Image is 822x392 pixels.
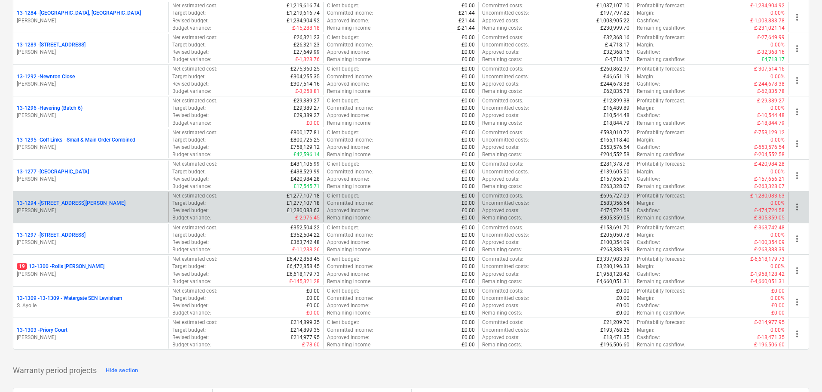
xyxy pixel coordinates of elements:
p: 13-1309 - 13-1309 - Watergate SEN Lewisham [17,295,122,302]
p: £-29,389.27 [757,97,785,105]
p: £0.00 [461,97,475,105]
p: £0.00 [461,129,475,136]
p: Target budget : [172,200,206,207]
p: £157,656.21 [600,176,629,183]
p: Committed income : [327,9,373,17]
p: Committed income : [327,200,373,207]
p: £12,899.38 [603,97,629,105]
p: Approved income : [327,17,369,25]
p: Profitability forecast : [637,129,685,136]
p: £16,489.89 [603,105,629,112]
p: £-21.44 [457,25,475,32]
p: Cashflow : [637,144,660,151]
p: £0.00 [461,214,475,222]
p: Margin : [637,9,654,17]
p: Cashflow : [637,17,660,25]
p: 0.00% [770,168,785,176]
iframe: Chat Widget [779,351,822,392]
p: Budget variance : [172,88,211,95]
p: £1,277,107.18 [287,192,320,200]
p: £0.00 [461,2,475,9]
p: £0.00 [461,231,475,239]
p: £1,037,107.10 [596,2,629,9]
p: Uncommitted costs : [482,168,529,176]
p: £0.00 [461,136,475,144]
p: 13-1296 - Havering (Batch 6) [17,105,83,112]
p: £46,651.19 [603,73,629,80]
p: £165,118.40 [600,136,629,144]
p: £0.00 [306,120,320,127]
p: £0.00 [461,73,475,80]
p: £0.00 [461,224,475,231]
p: 0.00% [770,200,785,207]
p: Remaining cashflow : [637,56,685,63]
p: £4,718.17 [761,56,785,63]
p: £-100,354.09 [754,239,785,246]
p: £32,368.16 [603,34,629,41]
p: £805,359.05 [600,214,629,222]
p: £230,999.70 [600,25,629,32]
p: £-553,576.54 [754,144,785,151]
p: Profitability forecast : [637,65,685,73]
p: Remaining costs : [482,88,522,95]
p: Budget variance : [172,25,211,32]
p: £263,328.07 [600,183,629,190]
p: Remaining cashflow : [637,183,685,190]
p: £593,010.72 [600,129,629,136]
p: Target budget : [172,9,206,17]
p: Uncommitted costs : [482,41,529,49]
p: Remaining cashflow : [637,214,685,222]
p: Committed costs : [482,2,523,9]
p: £-27,649.99 [757,34,785,41]
p: £-805,359.05 [754,214,785,222]
div: 13-1289 -[STREET_ADDRESS][PERSON_NAME] [17,41,165,56]
span: more_vert [792,202,802,212]
p: £0.00 [461,49,475,56]
p: 0.00% [770,41,785,49]
p: [PERSON_NAME] [17,17,165,25]
p: Client budget : [327,65,359,73]
p: Remaining costs : [482,56,522,63]
p: Target budget : [172,41,206,49]
p: £352,504.22 [290,224,320,231]
p: [PERSON_NAME] [17,271,165,278]
p: Remaining income : [327,151,372,158]
p: Margin : [637,73,654,80]
p: Remaining income : [327,120,372,127]
p: £-62,835.78 [757,88,785,95]
p: £205,050.78 [600,231,629,239]
p: Committed costs : [482,161,523,168]
p: £-2,976.45 [295,214,320,222]
p: Uncommitted costs : [482,231,529,239]
p: Profitability forecast : [637,34,685,41]
span: more_vert [792,234,802,244]
p: Client budget : [327,129,359,136]
p: Client budget : [327,97,359,105]
p: Uncommitted costs : [482,9,529,17]
span: more_vert [792,170,802,181]
p: Margin : [637,231,654,239]
p: Target budget : [172,231,206,239]
p: Approved costs : [482,207,519,214]
p: Committed income : [327,105,373,112]
p: [PERSON_NAME] [17,80,165,88]
p: £0.00 [461,144,475,151]
p: Net estimated cost : [172,65,217,73]
p: £1,219,616.74 [287,9,320,17]
p: Net estimated cost : [172,129,217,136]
div: Hide section [106,366,138,376]
p: Approved income : [327,80,369,88]
p: £18,844.79 [603,120,629,127]
p: Committed income : [327,73,373,80]
p: £583,356.54 [600,200,629,207]
p: £800,177.81 [290,129,320,136]
p: Remaining income : [327,246,372,253]
p: Profitability forecast : [637,2,685,9]
p: Revised budget : [172,207,209,214]
p: £0.00 [461,161,475,168]
p: £-4,718.17 [605,56,629,63]
p: £-758,129.12 [754,129,785,136]
p: Margin : [637,105,654,112]
p: £553,576.54 [600,144,629,151]
p: Margin : [637,136,654,144]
